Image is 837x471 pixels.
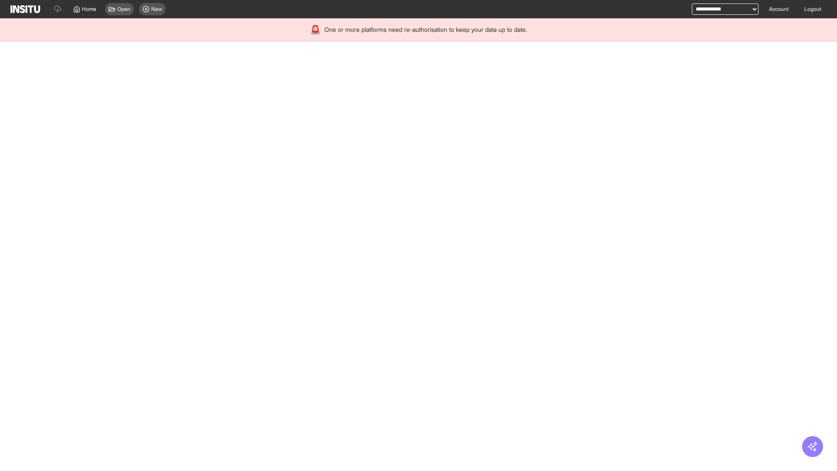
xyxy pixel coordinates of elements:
[117,6,130,13] span: Open
[82,6,96,13] span: Home
[324,25,527,34] span: One or more platforms need re-authorisation to keep your data up to date.
[310,24,321,36] div: 🚨
[10,5,40,13] img: Logo
[151,6,162,13] span: New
